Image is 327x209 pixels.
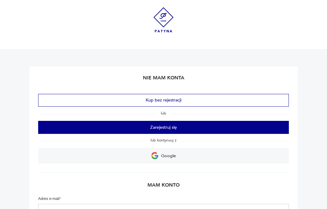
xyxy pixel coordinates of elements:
p: Google [161,152,176,160]
img: Patyna - sklep z meblami i dekoracjami vintage [154,5,174,35]
span: lub [157,111,171,116]
img: Ikona Google [151,152,158,159]
button: Zarejestruj się [38,121,289,134]
button: Kup bez rejestracji [38,94,289,107]
h2: Mam konto [38,182,289,192]
span: lub kontynuuj z [146,138,181,143]
label: Adres e-mail [38,196,289,204]
h2: Nie mam konta [38,75,289,85]
a: Google [38,148,289,164]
